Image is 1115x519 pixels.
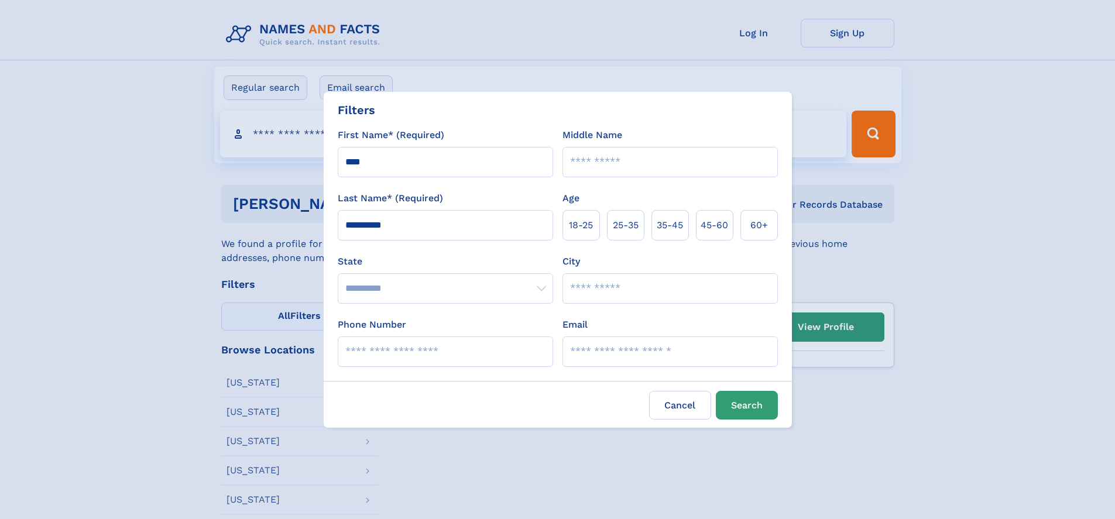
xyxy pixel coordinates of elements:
[649,391,711,420] label: Cancel
[338,191,443,205] label: Last Name* (Required)
[562,128,622,142] label: Middle Name
[613,218,639,232] span: 25‑35
[338,128,444,142] label: First Name* (Required)
[716,391,778,420] button: Search
[562,318,588,332] label: Email
[750,218,768,232] span: 60+
[338,101,375,119] div: Filters
[701,218,728,232] span: 45‑60
[562,255,580,269] label: City
[569,218,593,232] span: 18‑25
[657,218,683,232] span: 35‑45
[562,191,579,205] label: Age
[338,255,553,269] label: State
[338,318,406,332] label: Phone Number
